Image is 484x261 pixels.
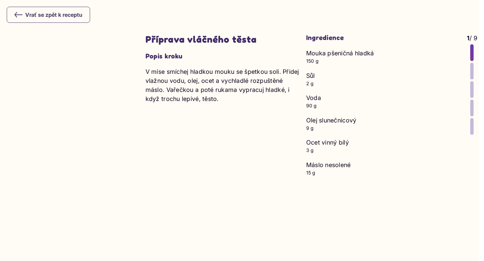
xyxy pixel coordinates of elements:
p: / 9 [467,34,477,43]
h2: Příprava vláčného těsta [146,34,299,45]
p: 2 g [306,80,460,87]
p: 15 g [306,169,460,176]
p: V míse smíchej hladkou mouku se špetkou soli. Přidej vlažnou vodu, olej, ocet a vychladlé rozpušt... [146,67,299,103]
p: Voda [306,93,460,102]
h3: Ingredience [306,34,460,42]
p: Sůl [306,71,460,80]
span: 1 [467,35,470,42]
p: 9 g [306,125,460,132]
div: Vrať se zpět k receptu [14,11,82,19]
h3: Popis kroku [146,52,299,60]
p: Olej slunečnicový [306,116,460,125]
button: Vrať se zpět k receptu [7,7,90,23]
p: Ocet vinný bílý [306,138,460,147]
p: 150 g [306,58,460,64]
p: Mouka pšeničná hladká [306,49,460,58]
p: Máslo nesolené [306,160,460,169]
p: 3 g [306,147,460,154]
p: 90 g [306,102,460,109]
